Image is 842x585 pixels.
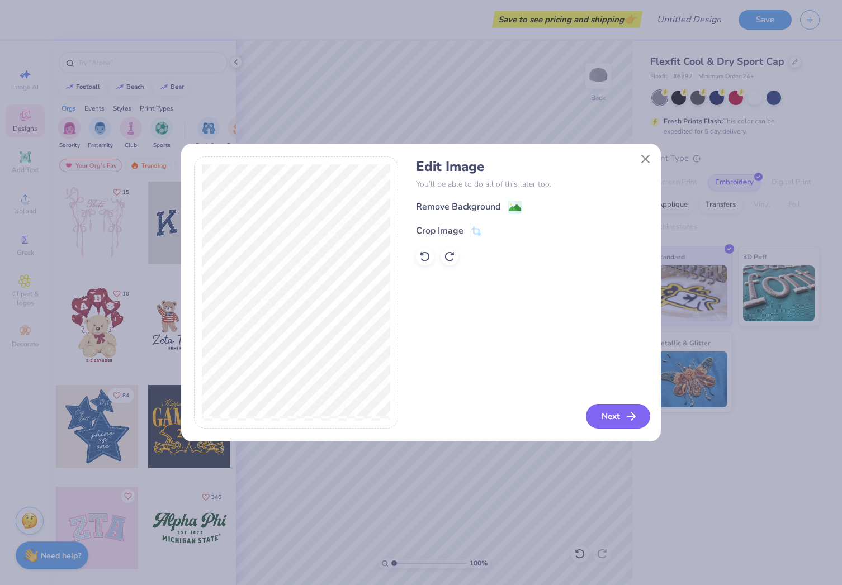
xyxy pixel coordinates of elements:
p: You’ll be able to do all of this later too. [416,178,648,190]
button: Next [586,404,650,429]
button: Close [635,149,656,170]
div: Remove Background [416,200,500,213]
h4: Edit Image [416,159,648,175]
div: Crop Image [416,224,463,237]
